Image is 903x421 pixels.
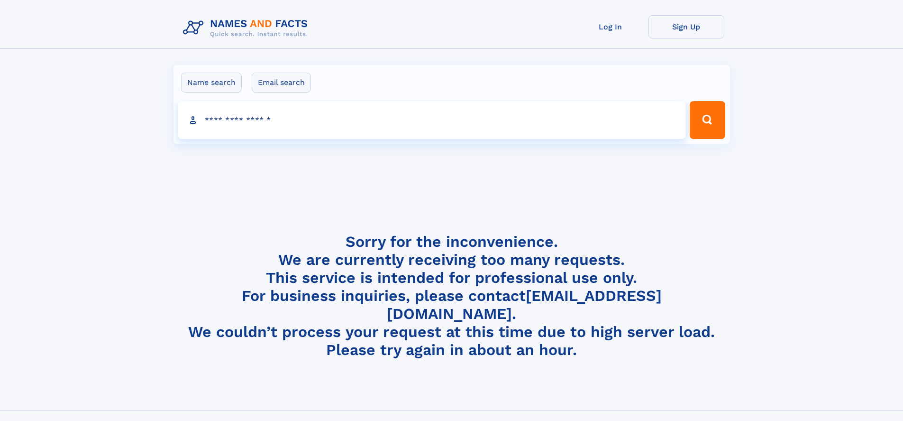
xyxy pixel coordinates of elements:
[252,73,311,93] label: Email search
[648,15,724,38] a: Sign Up
[573,15,648,38] a: Log In
[179,233,724,359] h4: Sorry for the inconvenience. We are currently receiving too many requests. This service is intend...
[178,101,686,139] input: search input
[387,287,662,323] a: [EMAIL_ADDRESS][DOMAIN_NAME]
[179,15,316,41] img: Logo Names and Facts
[690,101,725,139] button: Search Button
[181,73,242,93] label: Name search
